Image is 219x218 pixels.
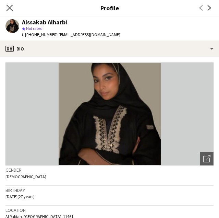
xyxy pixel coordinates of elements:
[5,187,214,193] h3: Birthday
[5,167,214,173] h3: Gender
[58,32,120,37] span: | [EMAIL_ADDRESS][DOMAIN_NAME]
[5,194,35,199] span: [DATE] (27 years)
[22,19,67,25] div: Alssakab Alharbi
[22,32,58,37] span: t. [PHONE_NUMBER]
[5,207,214,213] h3: Location
[200,152,214,165] div: Open photos pop-in
[5,62,214,165] img: Crew avatar or photo
[5,174,46,179] span: [DEMOGRAPHIC_DATA]
[26,26,42,31] span: Not rated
